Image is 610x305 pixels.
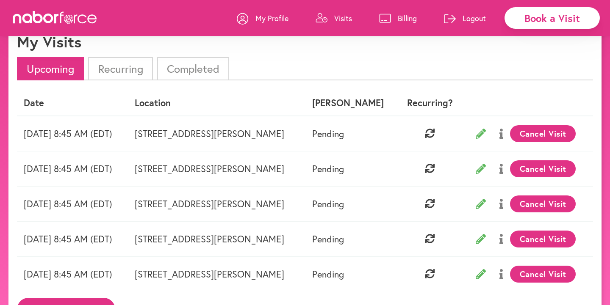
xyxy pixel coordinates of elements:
[444,5,486,31] a: Logout
[17,151,128,186] td: [DATE] 8:45 AM (EDT)
[128,91,305,115] th: Location
[17,256,128,291] td: [DATE] 8:45 AM (EDT)
[463,13,486,23] p: Logout
[334,13,352,23] p: Visits
[398,91,462,115] th: Recurring?
[510,125,576,142] button: Cancel Visit
[237,5,288,31] a: My Profile
[305,221,398,256] td: Pending
[17,33,81,51] h1: My Visits
[510,266,576,283] button: Cancel Visit
[305,116,398,151] td: Pending
[17,221,128,256] td: [DATE] 8:45 AM (EDT)
[505,7,600,29] div: Book a Visit
[398,13,417,23] p: Billing
[510,160,576,177] button: Cancel Visit
[128,151,305,186] td: [STREET_ADDRESS][PERSON_NAME]
[128,221,305,256] td: [STREET_ADDRESS][PERSON_NAME]
[17,57,84,80] li: Upcoming
[17,116,128,151] td: [DATE] 8:45 AM (EDT)
[128,186,305,221] td: [STREET_ADDRESS][PERSON_NAME]
[305,151,398,186] td: Pending
[88,57,152,80] li: Recurring
[157,57,229,80] li: Completed
[17,186,128,221] td: [DATE] 8:45 AM (EDT)
[305,186,398,221] td: Pending
[316,5,352,31] a: Visits
[510,231,576,247] button: Cancel Visit
[17,91,128,115] th: Date
[128,256,305,291] td: [STREET_ADDRESS][PERSON_NAME]
[510,195,576,212] button: Cancel Visit
[255,13,288,23] p: My Profile
[379,5,417,31] a: Billing
[305,91,398,115] th: [PERSON_NAME]
[305,256,398,291] td: Pending
[128,116,305,151] td: [STREET_ADDRESS][PERSON_NAME]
